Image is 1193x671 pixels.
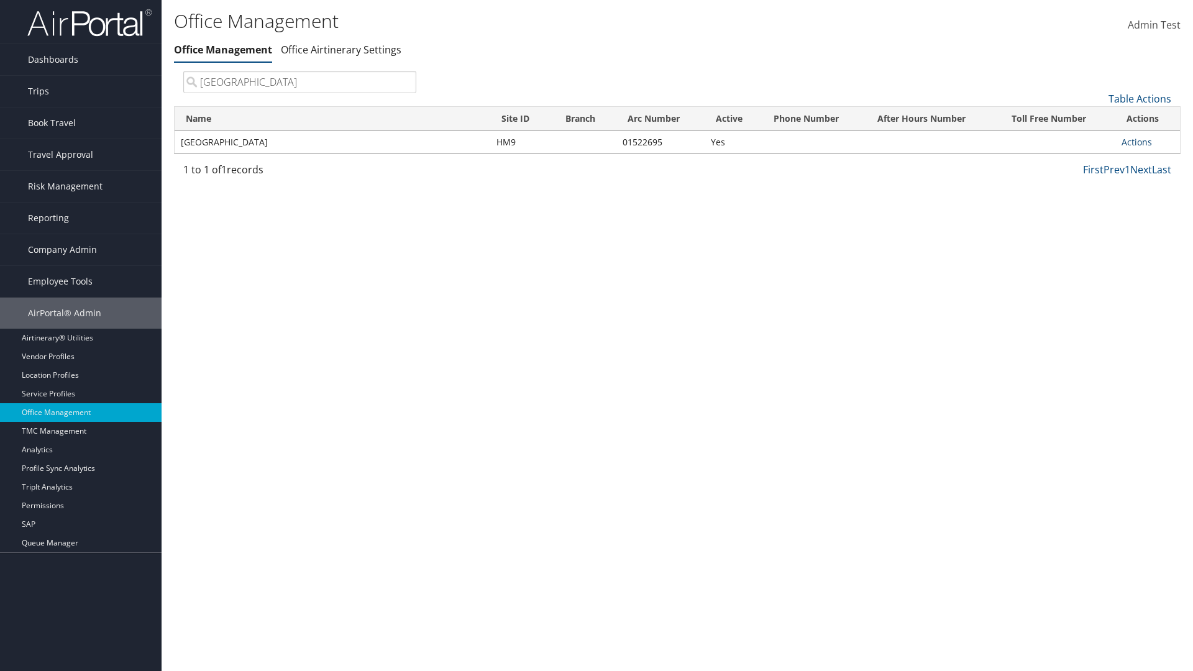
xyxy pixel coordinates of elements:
span: Employee Tools [28,266,93,297]
h1: Office Management [174,8,845,34]
td: HM9 [490,131,554,153]
span: AirPortal® Admin [28,298,101,329]
div: 1 to 1 of records [183,162,416,183]
span: Trips [28,76,49,107]
a: Actions [1122,136,1152,148]
td: [GEOGRAPHIC_DATA] [175,131,490,153]
span: Risk Management [28,171,103,202]
span: Admin Test [1128,18,1181,32]
a: Office Management [174,43,272,57]
a: Table Actions [1108,92,1171,106]
th: Name: activate to sort column ascending [175,107,490,131]
th: Phone Number: activate to sort column ascending [762,107,866,131]
th: Branch: activate to sort column ascending [554,107,616,131]
span: Book Travel [28,107,76,139]
th: Actions [1115,107,1180,131]
span: Company Admin [28,234,97,265]
th: After Hours Number: activate to sort column ascending [866,107,1000,131]
td: Yes [705,131,763,153]
span: Reporting [28,203,69,234]
a: 1 [1125,163,1130,176]
a: Prev [1104,163,1125,176]
th: Toll Free Number: activate to sort column ascending [1000,107,1115,131]
a: Admin Test [1128,6,1181,45]
span: 1 [221,163,227,176]
input: Search [183,71,416,93]
img: airportal-logo.png [27,8,152,37]
td: 01522695 [616,131,705,153]
a: Next [1130,163,1152,176]
a: Office Airtinerary Settings [281,43,401,57]
span: Travel Approval [28,139,93,170]
th: Site ID: activate to sort column ascending [490,107,554,131]
a: First [1083,163,1104,176]
th: Arc Number: activate to sort column ascending [616,107,705,131]
th: Active: activate to sort column ascending [705,107,763,131]
a: Last [1152,163,1171,176]
span: Dashboards [28,44,78,75]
